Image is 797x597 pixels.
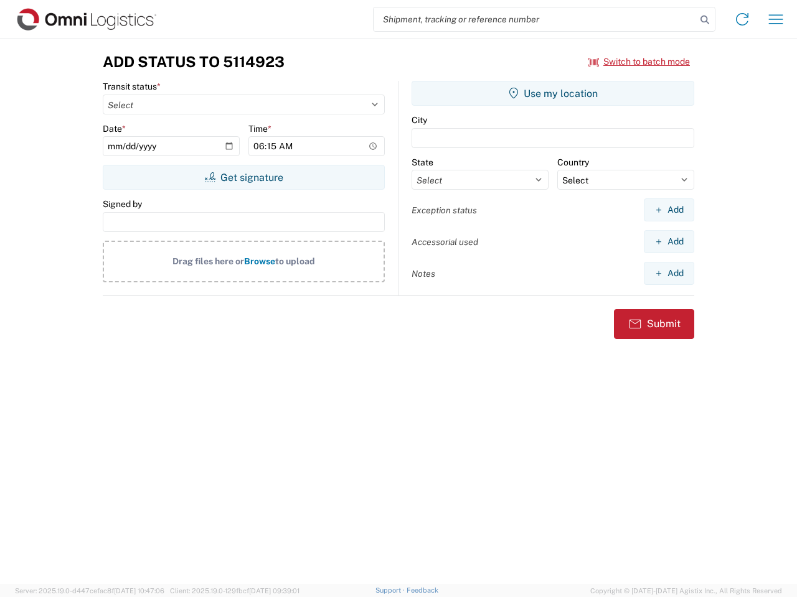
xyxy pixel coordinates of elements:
[407,586,438,594] a: Feedback
[103,53,285,71] h3: Add Status to 5114923
[412,236,478,248] label: Accessorial used
[248,123,271,134] label: Time
[244,256,275,266] span: Browse
[170,587,299,595] span: Client: 2025.19.0-129fbcf
[249,587,299,595] span: [DATE] 09:39:01
[103,123,126,134] label: Date
[172,256,244,266] span: Drag files here or
[412,268,435,279] label: Notes
[275,256,315,266] span: to upload
[375,586,407,594] a: Support
[588,52,690,72] button: Switch to batch mode
[644,230,694,253] button: Add
[614,309,694,339] button: Submit
[374,7,696,31] input: Shipment, tracking or reference number
[103,81,161,92] label: Transit status
[412,81,694,106] button: Use my location
[644,262,694,285] button: Add
[557,157,589,168] label: Country
[412,205,477,216] label: Exception status
[103,165,385,190] button: Get signature
[15,587,164,595] span: Server: 2025.19.0-d447cefac8f
[114,587,164,595] span: [DATE] 10:47:06
[103,198,142,210] label: Signed by
[412,114,427,126] label: City
[590,585,782,596] span: Copyright © [DATE]-[DATE] Agistix Inc., All Rights Reserved
[412,157,433,168] label: State
[644,198,694,221] button: Add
